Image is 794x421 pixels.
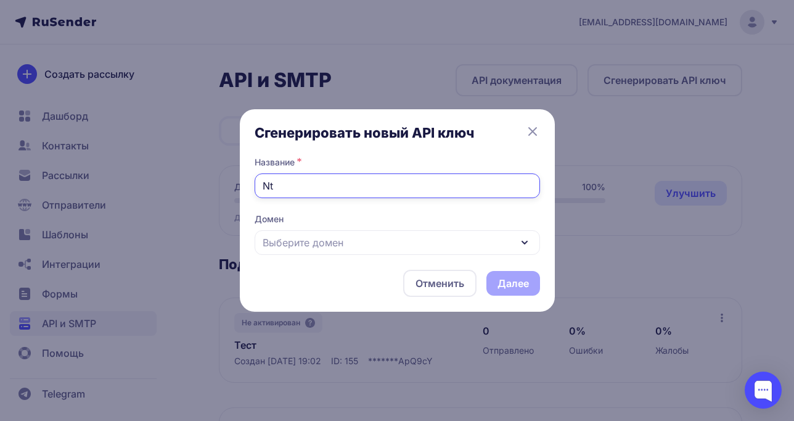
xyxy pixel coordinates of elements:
[255,124,540,141] h3: Сгенерировать новый API ключ
[255,156,295,169] label: Название
[255,173,540,198] input: Укажите название API ключа
[263,235,343,250] span: Выберите домен
[403,270,477,297] button: Отменить
[255,213,540,225] span: Домен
